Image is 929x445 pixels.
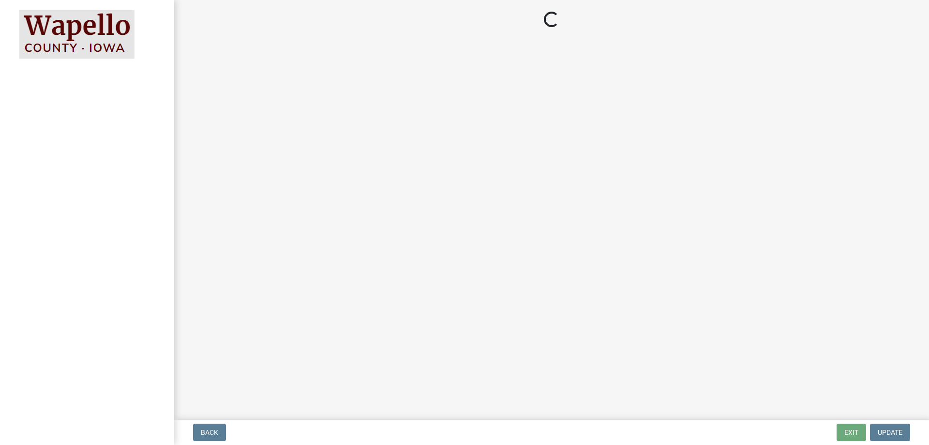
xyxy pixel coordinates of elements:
[19,10,135,59] img: Wapello County, Iowa
[878,429,902,436] span: Update
[870,424,910,441] button: Update
[193,424,226,441] button: Back
[201,429,218,436] span: Back
[837,424,866,441] button: Exit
